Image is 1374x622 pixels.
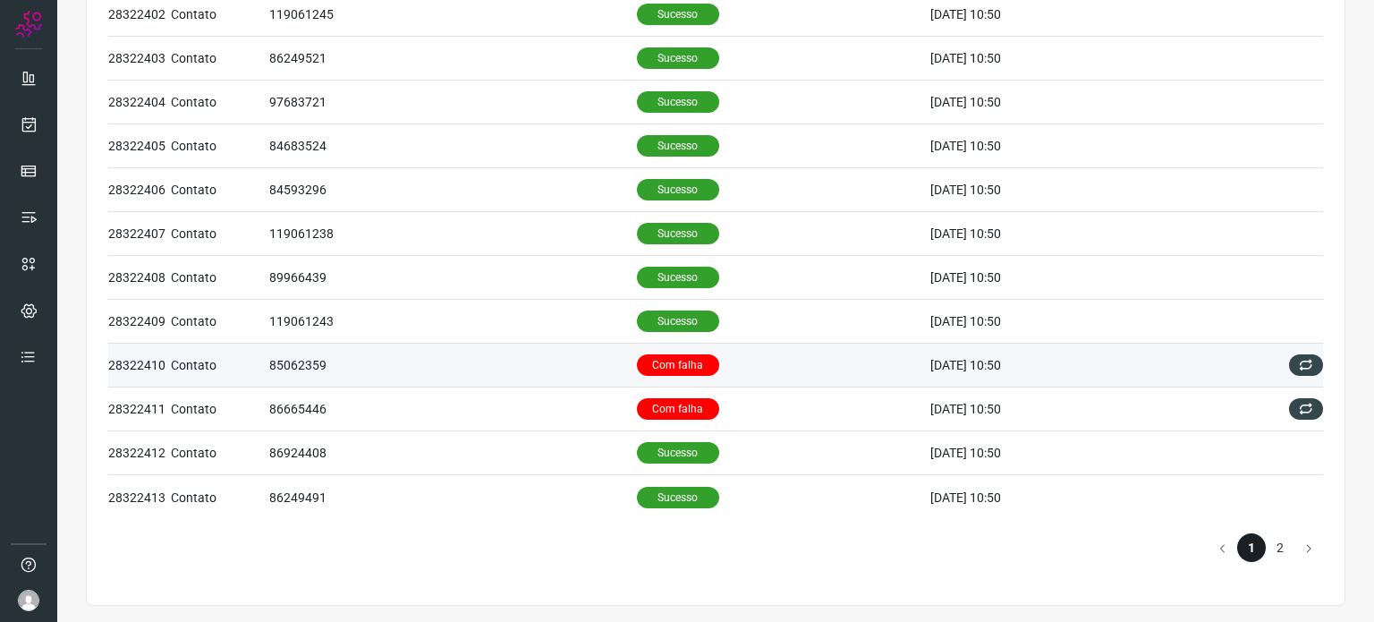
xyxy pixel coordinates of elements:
[269,431,637,475] td: 86924408
[269,388,637,431] td: 86665446
[108,431,171,475] td: 28322412
[930,124,1201,168] td: [DATE] 10:50
[1237,533,1266,562] li: page 1
[637,4,719,25] p: Sucesso
[637,179,719,200] p: Sucesso
[930,37,1201,81] td: [DATE] 10:50
[171,256,269,300] td: Contato
[269,81,637,124] td: 97683721
[269,168,637,212] td: 84593296
[930,81,1201,124] td: [DATE] 10:50
[171,81,269,124] td: Contato
[1294,533,1323,562] button: Go to next page
[269,124,637,168] td: 84683524
[269,475,637,519] td: 86249491
[108,212,171,256] td: 28322407
[637,135,719,157] p: Sucesso
[171,168,269,212] td: Contato
[930,388,1201,431] td: [DATE] 10:50
[108,81,171,124] td: 28322404
[269,256,637,300] td: 89966439
[171,431,269,475] td: Contato
[108,475,171,519] td: 28322413
[171,475,269,519] td: Contato
[269,344,637,388] td: 85062359
[637,354,719,376] p: Com falha
[930,212,1201,256] td: [DATE] 10:50
[637,47,719,69] p: Sucesso
[930,256,1201,300] td: [DATE] 10:50
[637,442,719,464] p: Sucesso
[108,37,171,81] td: 28322403
[930,168,1201,212] td: [DATE] 10:50
[637,223,719,244] p: Sucesso
[108,300,171,344] td: 28322409
[171,124,269,168] td: Contato
[637,487,719,508] p: Sucesso
[171,388,269,431] td: Contato
[171,300,269,344] td: Contato
[108,124,171,168] td: 28322405
[930,431,1201,475] td: [DATE] 10:50
[171,212,269,256] td: Contato
[171,37,269,81] td: Contato
[637,91,719,113] p: Sucesso
[637,311,719,332] p: Sucesso
[269,37,637,81] td: 86249521
[18,590,39,611] img: avatar-user-boy.jpg
[637,398,719,420] p: Com falha
[108,168,171,212] td: 28322406
[930,300,1201,344] td: [DATE] 10:50
[269,300,637,344] td: 119061243
[930,475,1201,519] td: [DATE] 10:50
[269,212,637,256] td: 119061238
[1266,533,1294,562] li: page 2
[15,11,42,38] img: Logo
[108,256,171,300] td: 28322408
[108,344,171,388] td: 28322410
[108,388,171,431] td: 28322411
[930,344,1201,388] td: [DATE] 10:50
[1209,533,1237,562] button: Go to previous page
[637,267,719,288] p: Sucesso
[171,344,269,388] td: Contato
